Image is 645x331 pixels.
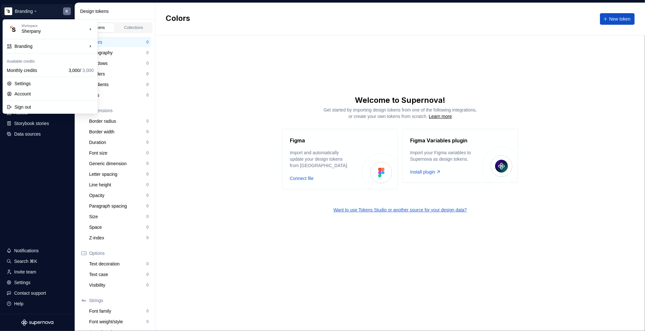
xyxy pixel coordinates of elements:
div: Workspace [22,24,87,28]
div: Account [14,91,94,97]
div: Available credits [4,55,96,65]
div: Monthly credits [7,67,66,74]
div: Sherpany [22,28,76,34]
div: Branding [14,43,87,49]
img: 6d3517f2-c9be-42ef-a17d-43333b4a1852.png [7,23,19,35]
div: Settings [14,80,94,87]
span: 3,000 / [69,68,94,73]
div: Sign out [14,104,94,110]
span: 3,000 [82,68,94,73]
